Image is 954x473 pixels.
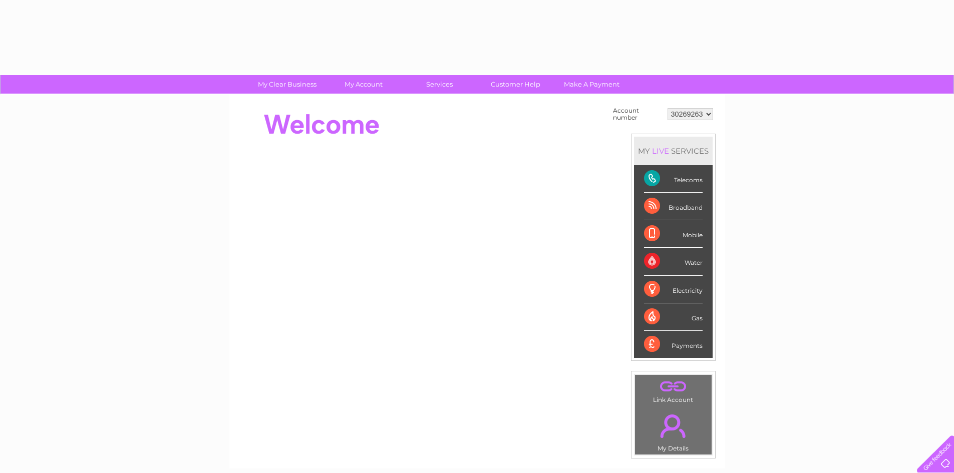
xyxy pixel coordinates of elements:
td: Link Account [634,374,712,406]
div: Gas [644,303,703,331]
div: Mobile [644,220,703,248]
div: Telecoms [644,165,703,193]
td: My Details [634,406,712,455]
div: Water [644,248,703,275]
a: . [638,408,709,443]
a: Services [398,75,481,94]
a: My Clear Business [246,75,329,94]
div: Broadband [644,193,703,220]
a: My Account [322,75,405,94]
td: Account number [610,105,665,124]
div: LIVE [650,146,671,156]
a: Make A Payment [550,75,633,94]
a: . [638,377,709,395]
div: MY SERVICES [634,137,713,165]
div: Electricity [644,276,703,303]
a: Customer Help [474,75,557,94]
div: Payments [644,331,703,358]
